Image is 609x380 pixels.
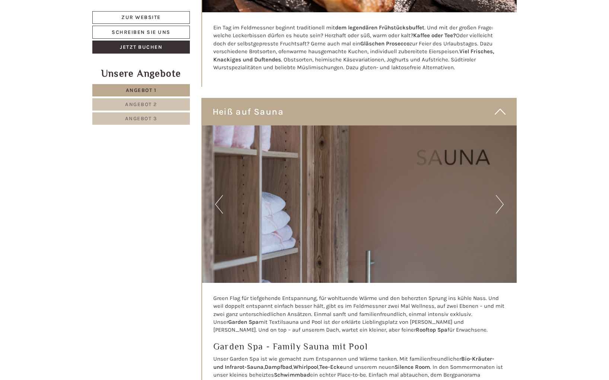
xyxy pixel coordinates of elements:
[496,195,504,214] button: Next
[131,6,162,18] div: Freitag
[293,364,318,370] strong: Whirlpool
[6,20,125,43] div: Guten Tag, wie können wir Ihnen helfen?
[274,371,310,378] strong: Schwimmbad
[360,40,409,47] strong: Gläschen Prosecco
[11,36,121,41] small: 17:02
[201,98,517,125] div: Heiß auf Sauna
[395,364,430,370] strong: Silence Room
[125,101,157,108] span: Angebot 2
[228,319,259,325] strong: Garden Spa
[126,87,157,93] span: Angebot 1
[213,355,494,370] strong: Bio-Kräuter- und Infrarot-Sauna
[92,67,190,80] div: Unsere Angebote
[246,196,293,209] button: Senden
[92,41,190,54] a: Jetzt buchen
[319,364,343,370] strong: Tee-Ecke
[335,24,424,31] strong: dem legendären Frühstücksbuffet
[215,195,223,214] button: Previous
[11,22,121,28] div: Hotel B&B Feldmessner
[92,26,190,39] a: Schreiben Sie uns
[265,364,292,370] strong: Dampfbad
[92,11,190,24] a: Zur Website
[213,294,506,334] p: Green Flag für tiefgehende Entspannung, für wohltuende Wärme und den beherzten Sprung ins kühle N...
[413,32,456,39] strong: Kaffee oder Tee?
[213,24,506,72] p: Ein Tag im Feldmessner beginnt traditionell mit . Und mit der großen Frage: welche Leckerbissen d...
[125,115,157,122] span: Angebot 3
[213,48,494,63] strong: Viel Frisches, Knackiges und Duftendes
[416,326,447,333] strong: Rooftop Spa
[213,342,506,351] h3: Garden Spa - Family Sauna mit Pool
